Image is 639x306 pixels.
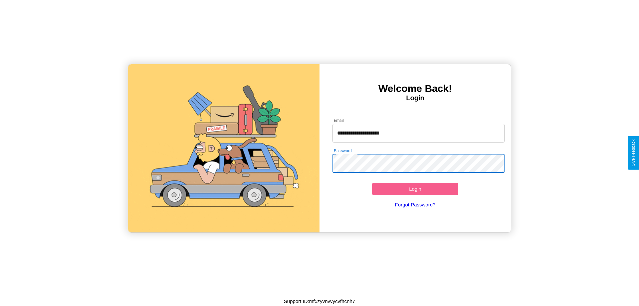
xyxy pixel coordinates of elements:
a: Forgot Password? [329,195,502,214]
p: Support ID: mf5zyvnvvycvfhcnh7 [284,297,355,306]
button: Login [372,183,458,195]
h3: Welcome Back! [319,83,511,94]
label: Password [334,148,351,153]
h4: Login [319,94,511,102]
img: gif [128,64,319,232]
label: Email [334,118,344,123]
div: Give Feedback [631,140,636,166]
